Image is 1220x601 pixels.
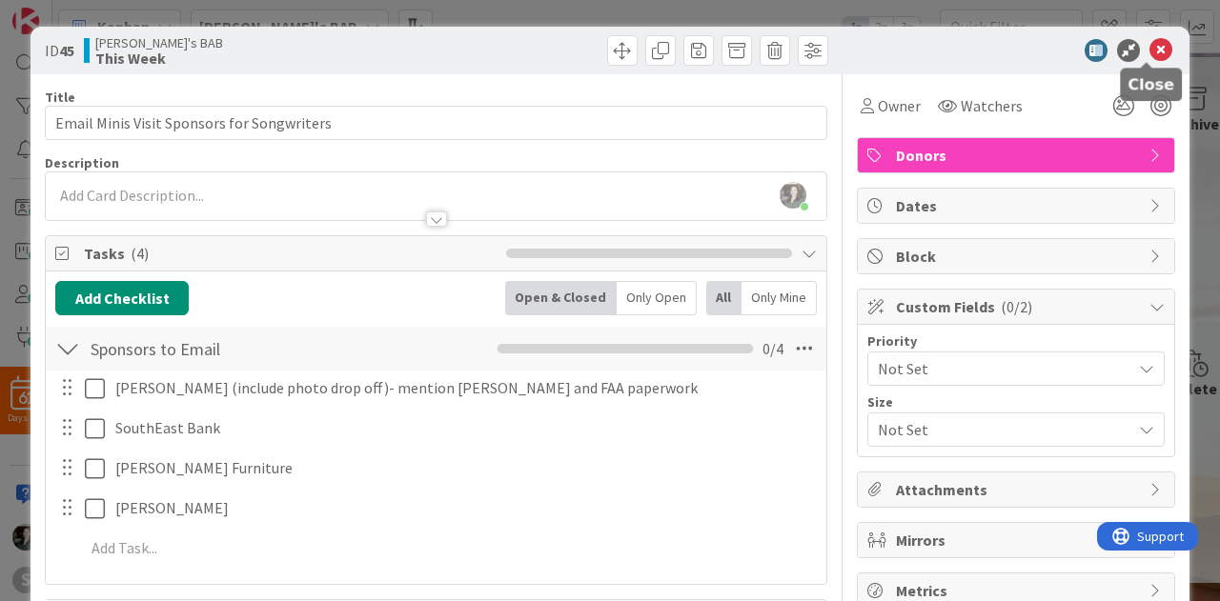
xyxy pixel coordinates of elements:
[45,106,827,140] input: type card name here...
[706,281,742,315] div: All
[867,395,1165,409] div: Size
[45,89,75,106] label: Title
[95,35,223,50] span: [PERSON_NAME]'s BAB
[95,50,223,66] b: This Week
[896,478,1140,501] span: Attachments
[59,41,74,60] b: 45
[1128,75,1174,93] h5: Close
[742,281,817,315] div: Only Mine
[896,245,1140,268] span: Block
[131,244,149,263] span: ( 4 )
[45,39,74,62] span: ID
[115,497,813,519] p: [PERSON_NAME]
[617,281,697,315] div: Only Open
[84,331,401,366] input: Add Checklist...
[115,457,813,479] p: [PERSON_NAME] Furniture
[55,281,189,315] button: Add Checklist
[878,355,1122,382] span: Not Set
[45,154,119,171] span: Description
[896,529,1140,551] span: Mirrors
[84,242,497,265] span: Tasks
[1001,297,1032,316] span: ( 0/2 )
[896,295,1140,318] span: Custom Fields
[780,182,806,209] img: BGH1ssjguSm4LHZnYplLir4jDoFyc3Zk.jpg
[762,337,783,360] span: 0 / 4
[505,281,617,315] div: Open & Closed
[896,144,1140,167] span: Donors
[115,377,813,399] p: [PERSON_NAME] (include photo drop off)- mention [PERSON_NAME] and FAA paperwork
[867,334,1165,348] div: Priority
[896,194,1140,217] span: Dates
[115,417,813,439] p: SouthEast Bank
[878,94,921,117] span: Owner
[878,416,1122,443] span: Not Set
[40,3,87,26] span: Support
[961,94,1023,117] span: Watchers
